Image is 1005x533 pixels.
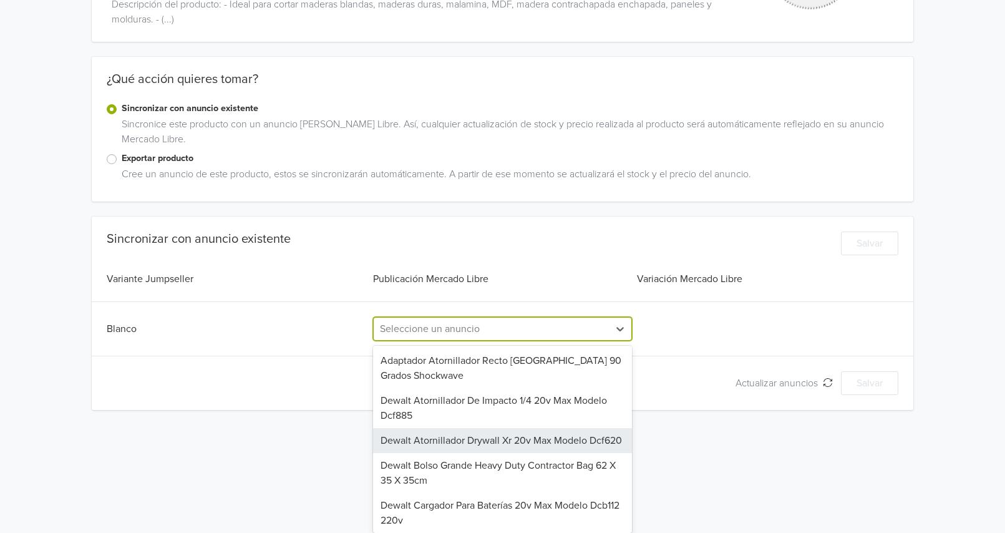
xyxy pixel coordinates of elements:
[373,348,632,388] div: Adaptador Atornillador Recto [GEOGRAPHIC_DATA] 90 Grados Shockwave
[841,371,898,395] button: Salvar
[107,321,371,336] div: Blanco
[117,167,899,187] div: Cree un anuncio de este producto, estos se sincronizarán automáticamente. A partir de ese momento...
[373,428,632,453] div: Dewalt Atornillador Drywall Xr 20v Max Modelo Dcf620
[122,152,899,165] label: Exportar producto
[107,232,291,247] div: Sincronizar con anuncio existente
[373,453,632,493] div: Dewalt Bolso Grande Heavy Duty Contractor Bag 62 X 35 X 35cm
[122,102,899,115] label: Sincronizar con anuncio existente
[727,371,841,395] button: Actualizar anuncios
[841,232,898,255] button: Salvar
[373,493,632,533] div: Dewalt Cargador Para Baterías 20v Max Modelo Dcb112 220v
[634,271,898,286] div: Variación Mercado Libre
[373,388,632,428] div: Dewalt Atornillador De Impacto 1/4 20v Max Modelo Dcf885
[371,271,634,286] div: Publicación Mercado Libre
[736,377,823,389] span: Actualizar anuncios
[117,117,899,152] div: Sincronice este producto con un anuncio [PERSON_NAME] Libre. Así, cualquier actualización de stoc...
[92,72,914,102] div: ¿Qué acción quieres tomar?
[107,271,371,286] div: Variante Jumpseller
